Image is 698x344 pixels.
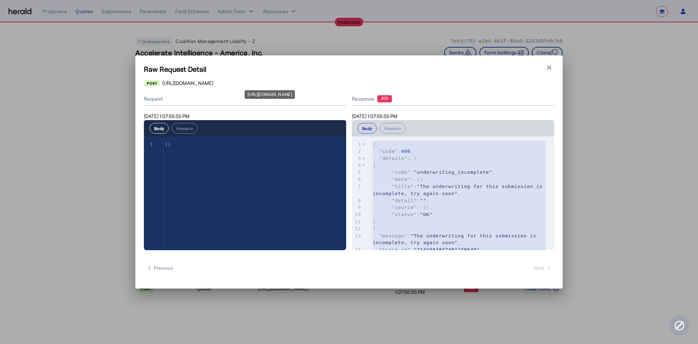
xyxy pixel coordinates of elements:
span: "source" [392,205,417,210]
div: 1 [144,141,154,148]
span: Previous [147,264,173,272]
h1: Raw Request Detail [144,64,554,74]
span: "title" [392,184,414,189]
span: ], [373,226,379,231]
button: Next [531,262,554,274]
span: : [ [373,156,417,161]
div: 14 [352,246,362,253]
span: "The underwriting for this submission is incomplete, try again soon" [373,184,546,196]
span: { [373,162,376,168]
span: : , [373,184,546,196]
span: "meta" [392,177,411,182]
div: 11 [352,218,362,225]
button: Headers [172,123,198,134]
span: "message" [379,233,407,238]
span: "code" [379,149,398,154]
button: Body [150,123,169,134]
div: 10 [352,211,362,218]
span: [DATE] 1:07:55:55 PM [352,113,397,119]
div: [URL][DOMAIN_NAME] [245,90,295,99]
div: 4 [352,162,362,169]
span: 400 [401,149,410,154]
span: : , [373,233,540,246]
span: : , [373,170,495,175]
span: "The underwriting for this submission is incomplete, try again soon" [373,233,540,246]
span: "trace_id" [379,247,411,252]
span: [URL][DOMAIN_NAME] [162,80,213,87]
span: {} [165,141,171,147]
div: Request [144,92,346,106]
span: [DATE] 1:07:55:55 PM [144,113,189,119]
div: 5 [352,169,362,176]
span: Next [533,264,551,272]
div: 1 [352,141,362,148]
text: 400 [381,96,388,101]
span: : , [373,198,429,203]
div: 13 [352,232,362,240]
span: "" [420,198,426,203]
button: Previous [144,262,176,274]
div: 3 [352,155,362,162]
span: "2145884847401159649" [414,247,480,252]
button: Body [358,123,377,134]
span: : {}, [373,177,426,182]
span: "status" [392,212,417,217]
div: Response [352,95,554,102]
div: 8 [352,197,362,204]
span: : [373,212,433,217]
span: : {}, [373,205,433,210]
button: Headers [380,123,406,134]
span: "detail" [392,198,417,203]
div: 2 [352,148,362,155]
span: : , [373,149,414,154]
span: "underwriting_incomplete" [414,170,493,175]
span: } [373,219,376,224]
span: "details" [379,156,407,161]
div: 6 [352,176,362,183]
div: 7 [352,183,362,190]
div: 12 [352,225,362,232]
div: 9 [352,204,362,211]
span: : [373,247,480,252]
span: { [373,141,376,147]
span: "OK" [420,212,432,217]
span: "code" [392,170,411,175]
